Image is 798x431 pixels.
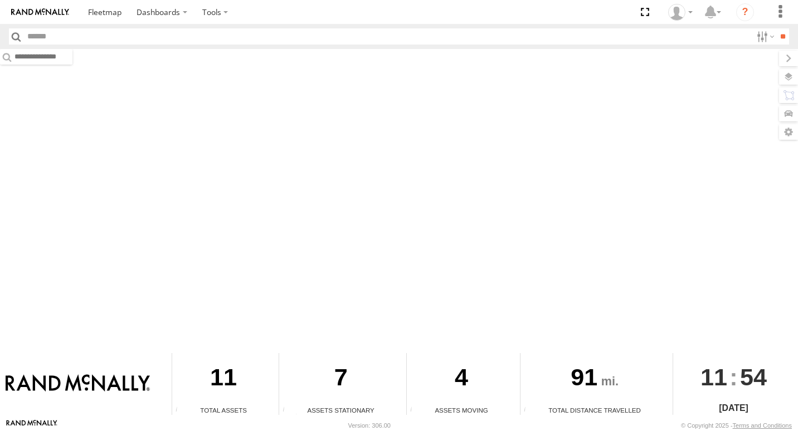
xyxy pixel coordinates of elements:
[779,124,798,140] label: Map Settings
[172,353,275,405] div: 11
[736,3,754,21] i: ?
[6,374,150,393] img: Rand McNally
[700,353,727,401] span: 11
[279,406,296,415] div: Total number of assets current stationary.
[172,405,275,415] div: Total Assets
[279,405,402,415] div: Assets Stationary
[6,420,57,431] a: Visit our Website
[681,422,792,429] div: © Copyright 2025 -
[664,4,697,21] div: Valeo Dash
[733,422,792,429] a: Terms and Conditions
[172,406,189,415] div: Total number of Enabled Assets
[520,406,537,415] div: Total distance travelled by all assets within specified date range and applied filters
[407,406,424,415] div: Total number of assets current in transit.
[279,353,402,405] div: 7
[520,405,669,415] div: Total Distance Travelled
[752,28,776,45] label: Search Filter Options
[673,401,794,415] div: [DATE]
[520,353,669,405] div: 91
[407,405,516,415] div: Assets Moving
[11,8,69,16] img: rand-logo.svg
[407,353,516,405] div: 4
[348,422,391,429] div: Version: 306.00
[673,353,794,401] div: :
[740,353,767,401] span: 54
